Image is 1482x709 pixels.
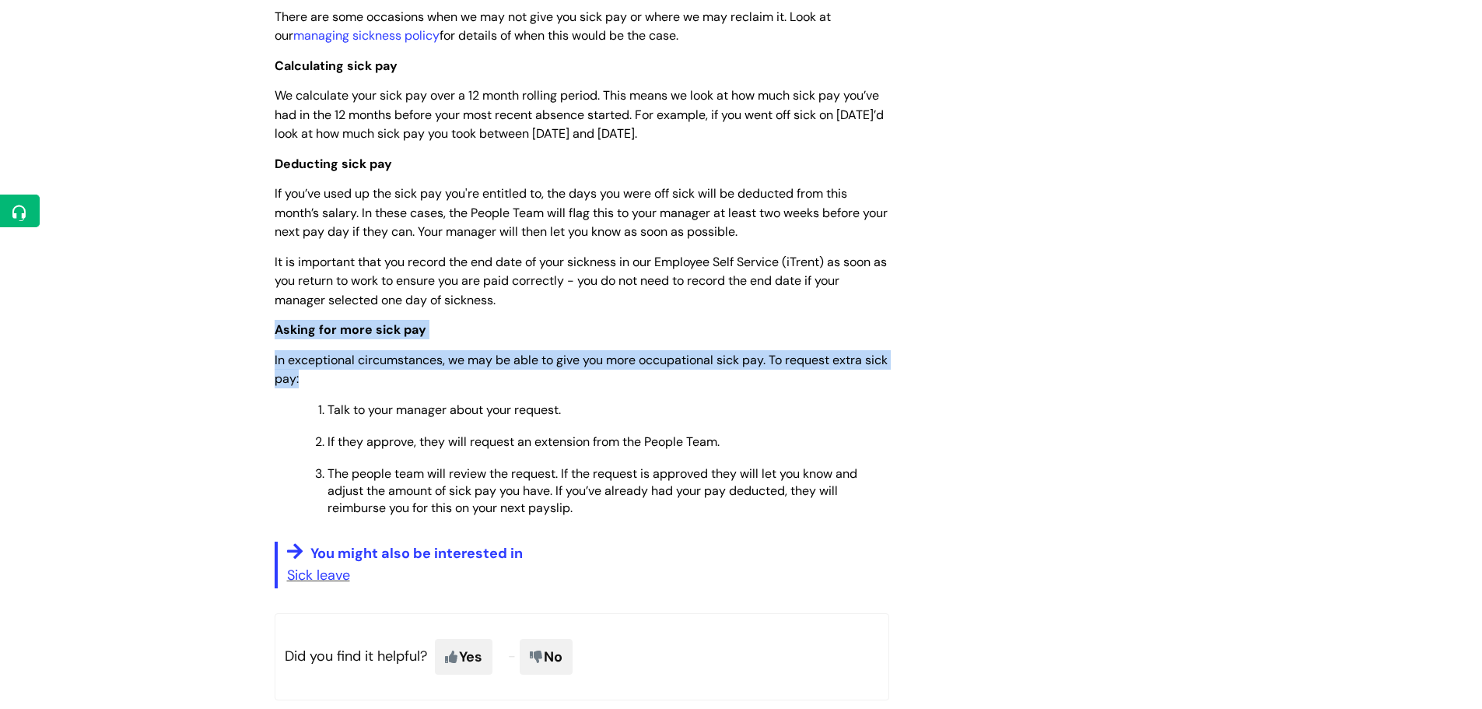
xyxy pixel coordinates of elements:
[328,402,561,418] span: Talk to your manager about your request.
[275,87,884,142] span: We calculate your sick pay over a 12 month rolling period. This means we look at how much sick pa...
[275,352,888,388] span: In exceptional circumstances, we may be able to give you more occupational sick pay. To request e...
[275,185,888,240] span: If you’ve used up the sick pay you're entitled to, the days you were off sick will be deducted fr...
[310,544,523,563] span: You might also be interested in
[275,156,392,172] span: Deducting sick pay
[287,566,350,584] a: Sick leave
[275,321,426,338] span: Asking for more sick pay
[275,613,889,700] p: Did you find it helpful?
[328,465,857,516] span: The people team will review the request. If the request is approved they will let you know and ad...
[275,254,887,309] span: It is important that you record the end date of your sickness in our Employee Self Service (iTren...
[328,433,720,450] span: If they approve, they will request an extension from the People Team.
[275,9,831,44] span: There are some occasions when we may not give you sick pay or where we may reclaim it. Look at ou...
[293,27,440,44] a: managing sickness policy
[435,639,492,675] span: Yes
[520,639,573,675] span: No
[275,58,398,74] span: Calculating sick pay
